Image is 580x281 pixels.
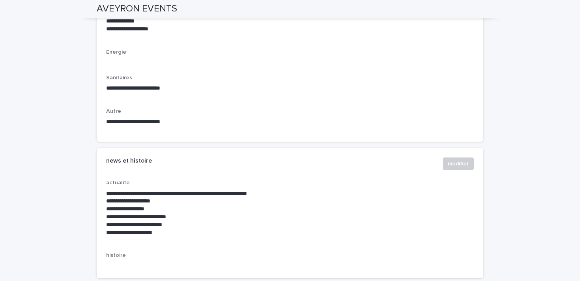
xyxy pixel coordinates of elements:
[106,180,130,185] span: actualite
[106,157,152,165] h2: news et histoire
[106,75,132,81] span: Sanitaires
[106,253,126,258] span: histoire
[448,160,469,168] span: modifier
[106,109,121,114] span: Autre
[443,157,474,170] button: modifier
[97,3,177,15] h2: AVEYRON EVENTS
[106,49,126,55] span: Energie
